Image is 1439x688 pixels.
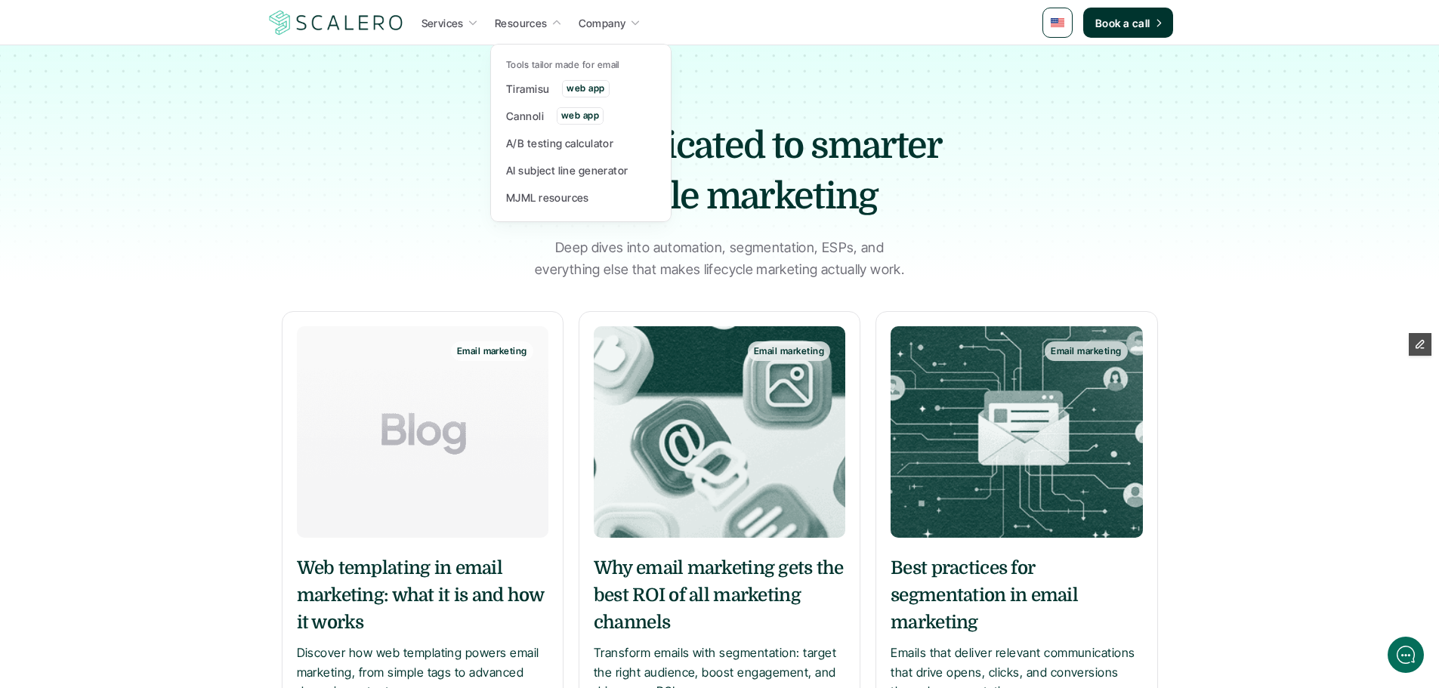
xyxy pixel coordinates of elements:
[594,326,845,538] a: Email marketing
[754,346,824,356] p: Email marketing
[502,156,660,184] a: AI subject line generator
[506,60,619,70] p: Tools tailor made for email
[531,237,909,281] p: Deep dives into automation, segmentation, ESPs, and everything else that makes lifecycle marketin...
[506,81,549,97] p: Tiramisu
[1051,346,1121,356] p: Email marketing
[495,15,548,31] p: Resources
[506,108,544,124] p: Cannoli
[506,190,589,205] p: MJML resources
[561,110,599,121] p: web app
[1409,333,1431,356] button: Edit Framer Content
[594,554,845,636] h5: Why email marketing gets the best ROI of all marketing channels
[23,100,279,173] h2: Let us know if we can help with lifecycle marketing.
[502,75,660,102] a: Tiramisuweb app
[1083,8,1173,38] a: Book a call
[267,8,406,37] img: Scalero company logotype
[297,554,548,636] h5: Web templating in email marketing: what it is and how it works
[502,129,660,156] a: A/B testing calculator
[23,73,279,97] h1: Hi! Welcome to [GEOGRAPHIC_DATA].
[506,162,628,178] p: AI subject line generator
[126,528,191,538] span: We run on Gist
[891,554,1142,636] h5: Best practices for segmentation in email marketing
[455,121,984,222] h1: A blog dedicated to smarter lifecycle marketing
[579,15,626,31] p: Company
[23,200,279,230] button: New conversation
[891,326,1142,538] a: Email marketing
[457,346,527,356] p: Email marketing
[422,15,464,31] p: Services
[97,209,181,221] span: New conversation
[502,184,660,211] a: MJML resources
[567,83,604,94] p: web app
[1095,15,1150,31] p: Book a call
[297,326,548,538] a: Email marketing
[506,135,613,151] p: A/B testing calculator
[267,9,406,36] a: Scalero company logotype
[502,102,660,129] a: Cannoliweb app
[1388,637,1424,673] iframe: gist-messenger-bubble-iframe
